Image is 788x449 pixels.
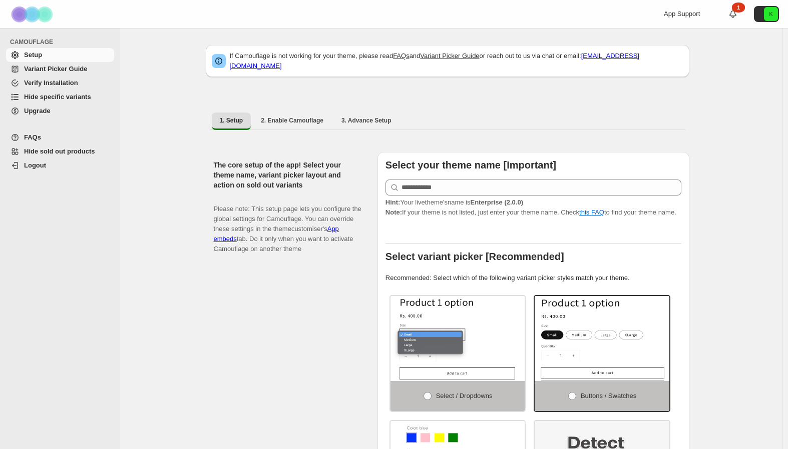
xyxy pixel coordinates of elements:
text: K [769,11,773,17]
span: App Support [664,10,700,17]
b: Select your theme name [Important] [385,159,556,170]
p: Please note: This setup page lets you configure the global settings for Camouflage. You can overr... [214,194,361,254]
a: Hide specific variants [6,90,114,104]
span: Select / Dropdowns [436,392,493,399]
b: Select variant picker [Recommended] [385,251,564,262]
a: Upgrade [6,104,114,118]
strong: Note: [385,208,402,216]
span: Buttons / Swatches [581,392,636,399]
span: Setup [24,51,42,58]
span: FAQs [24,133,41,141]
p: Recommended: Select which of the following variant picker styles match your theme. [385,273,681,283]
span: Upgrade [24,107,51,114]
span: Logout [24,161,46,169]
span: Avatar with initials K [764,7,778,21]
span: 2. Enable Camouflage [261,116,323,124]
a: Logout [6,158,114,172]
span: Hide specific variants [24,93,91,100]
img: Camouflage [8,0,58,28]
button: Avatar with initials K [754,6,779,22]
div: 1 [732,2,745,12]
span: Variant Picker Guide [24,65,87,72]
a: 1 [728,9,738,19]
span: Verify Installation [24,79,78,86]
h2: The core setup of the app! Select your theme name, variant picker layout and action on sold out v... [214,160,361,190]
strong: Enterprise (2.0.0) [470,198,523,206]
span: Hide sold out products [24,147,95,155]
p: If your theme is not listed, just enter your theme name. Check to find your theme name. [385,197,681,217]
a: Variant Picker Guide [6,62,114,76]
span: CAMOUFLAGE [10,38,115,46]
a: FAQs [6,130,114,144]
a: FAQs [393,52,410,59]
strong: Hint: [385,198,401,206]
a: Variant Picker Guide [420,52,479,59]
p: If Camouflage is not working for your theme, please read and or reach out to us via chat or email: [230,51,683,71]
a: this FAQ [579,208,604,216]
img: Buttons / Swatches [535,296,669,381]
span: 1. Setup [220,116,243,124]
a: Verify Installation [6,76,114,90]
span: 3. Advance Setup [341,116,391,124]
img: Select / Dropdowns [390,296,525,381]
a: Setup [6,48,114,62]
span: Your live theme's name is [385,198,523,206]
a: Hide sold out products [6,144,114,158]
